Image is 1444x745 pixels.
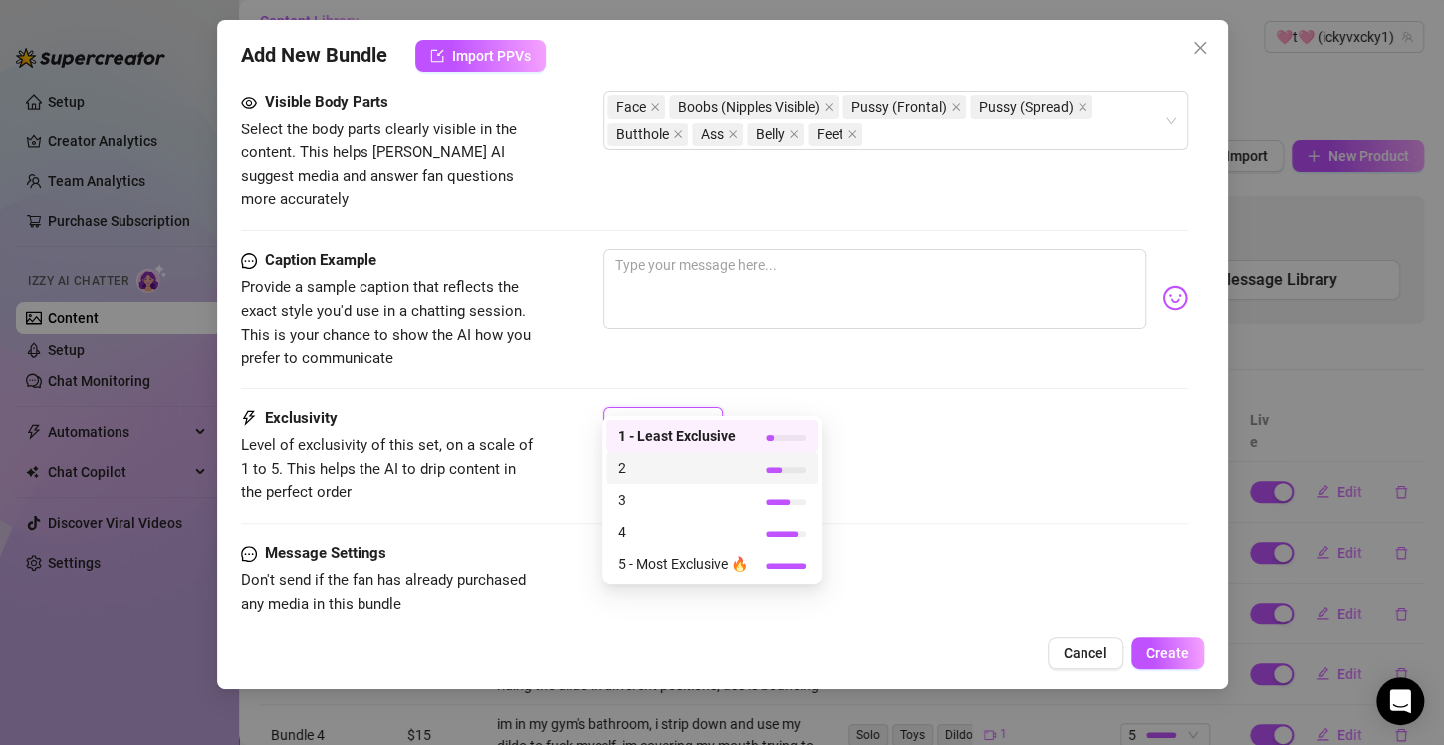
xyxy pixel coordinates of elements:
[241,407,257,431] span: thunderbolt
[1146,645,1189,661] span: Create
[951,102,961,112] span: close
[747,123,804,146] span: Belly
[1048,637,1123,669] button: Cancel
[241,542,257,566] span: message
[650,102,660,112] span: close
[1078,102,1087,112] span: close
[979,96,1074,118] span: Pussy (Spread)
[678,96,820,118] span: Boobs (Nipples Visible)
[1184,40,1216,56] span: Close
[415,40,546,72] button: Import PPVs
[607,95,665,119] span: Face
[615,408,623,438] span: 1
[851,96,947,118] span: Pussy (Frontal)
[1131,637,1204,669] button: Create
[728,129,738,139] span: close
[241,40,387,72] span: Add New Bundle
[817,124,843,145] span: Feet
[607,123,688,146] span: Butthole
[756,124,785,145] span: Belly
[1192,40,1208,56] span: close
[241,249,257,273] span: message
[241,95,257,111] span: eye
[808,123,862,146] span: Feet
[618,425,748,447] span: 1 - Least Exclusive
[241,436,533,501] span: Level of exclusivity of this set, on a scale of 1 to 5. This helps the AI to drip content in the ...
[1184,32,1216,64] button: Close
[265,409,338,427] strong: Exclusivity
[1162,285,1188,311] img: svg%3e
[618,521,748,543] span: 4
[616,124,669,145] span: Butthole
[618,457,748,479] span: 2
[265,544,386,562] strong: Message Settings
[265,251,376,269] strong: Caption Example
[241,278,531,367] span: Provide a sample caption that reflects the exact style you'd use in a chatting session. This is y...
[824,102,834,112] span: close
[789,129,799,139] span: close
[1376,677,1424,725] div: Open Intercom Messenger
[616,96,646,118] span: Face
[618,489,748,511] span: 3
[241,571,526,613] span: Don't send if the fan has already purchased any media in this bundle
[847,129,857,139] span: close
[970,95,1092,119] span: Pussy (Spread)
[673,129,683,139] span: close
[265,93,388,111] strong: Visible Body Parts
[241,121,517,209] span: Select the body parts clearly visible in the content. This helps [PERSON_NAME] AI suggest media a...
[1064,645,1107,661] span: Cancel
[701,124,724,145] span: Ass
[430,49,444,63] span: import
[842,95,966,119] span: Pussy (Frontal)
[669,95,839,119] span: Boobs (Nipples Visible)
[452,48,531,64] span: Import PPVs
[692,123,743,146] span: Ass
[618,553,748,575] span: 5 - Most Exclusive 🔥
